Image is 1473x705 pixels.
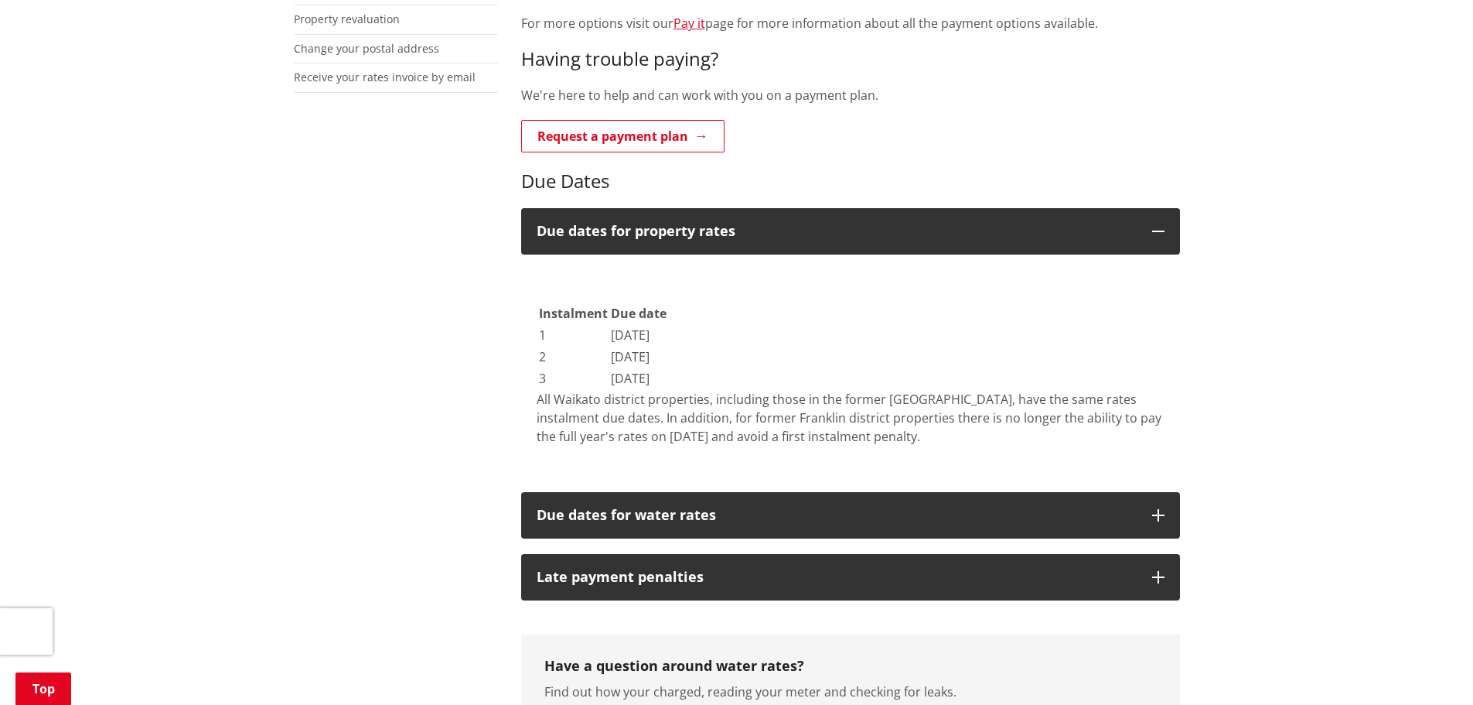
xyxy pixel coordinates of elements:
td: [DATE] [610,347,667,367]
td: [DATE] [610,325,667,345]
a: Property revaluation [294,12,400,26]
td: 2 [538,347,609,367]
p: All Waikato district properties, including those in the former [GEOGRAPHIC_DATA], have the same r... [537,390,1164,446]
p: For more options visit our page for more information about all the payment options available. [521,14,1180,33]
button: Due dates for property rates [521,208,1180,255]
h3: Due dates for property rates [537,224,1137,239]
a: Top [15,672,71,705]
strong: Due date [611,305,667,322]
p: We're here to help and can work with you on a payment plan. [521,86,1180,104]
a: Receive your rates invoice by email [294,70,476,84]
a: Change your postal address [294,41,439,56]
h3: Due Dates [521,170,1180,193]
h3: Having trouble paying? [521,48,1180,70]
a: Pay it [673,15,705,32]
h3: Due dates for water rates [537,508,1137,523]
iframe: Messenger Launcher [1402,640,1458,696]
h3: Late payment penalties [537,570,1137,585]
td: 3 [538,368,609,388]
button: Due dates for water rates [521,492,1180,539]
td: 1 [538,325,609,345]
button: Late payment penalties [521,554,1180,601]
p: Find out how your charged, reading your meter and checking for leaks. [544,683,1157,701]
td: [DATE] [610,368,667,388]
h3: Have a question around water rates? [544,658,1157,675]
strong: Instalment [539,305,608,322]
a: Request a payment plan [521,120,725,152]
